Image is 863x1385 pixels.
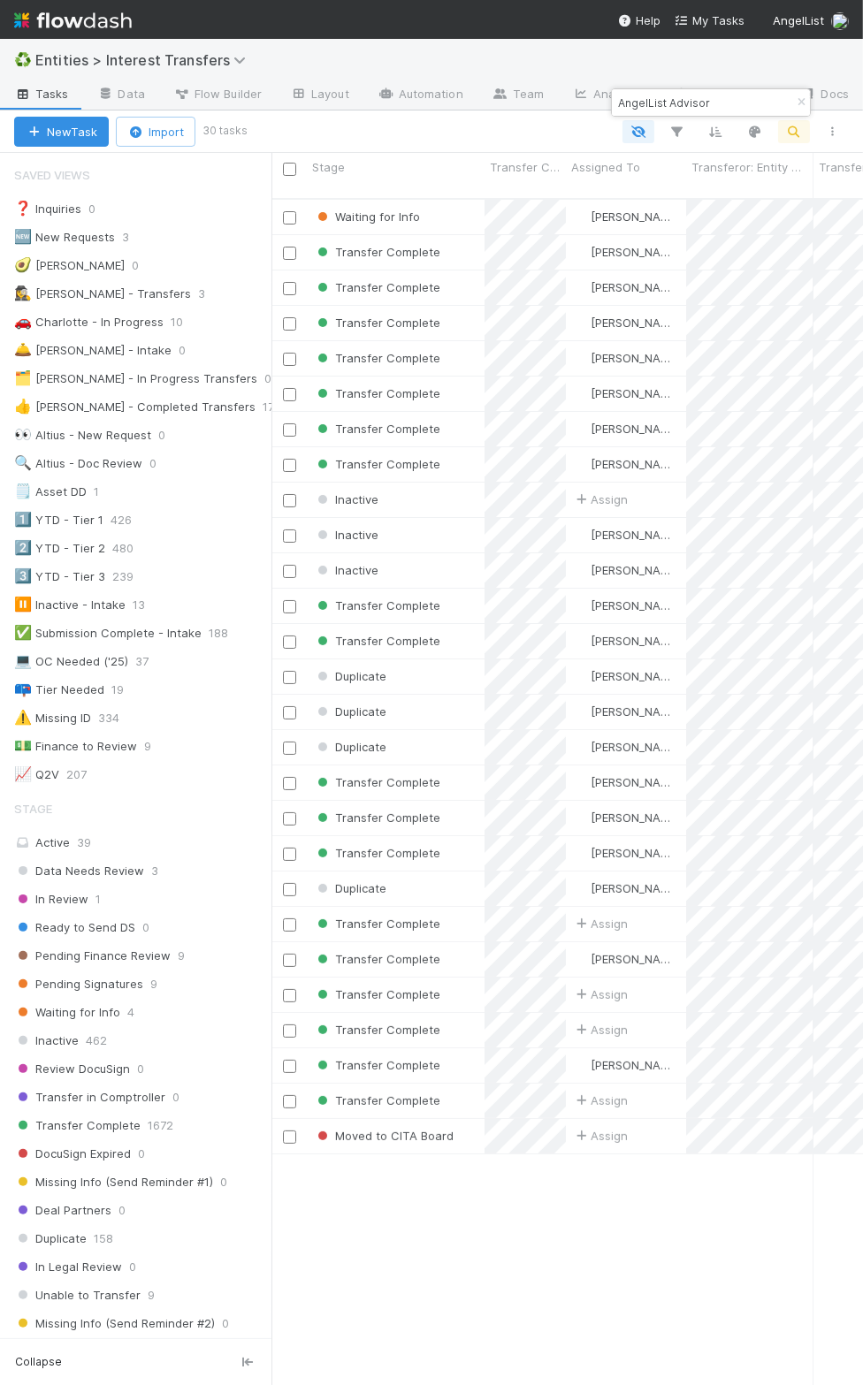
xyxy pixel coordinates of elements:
div: Charlotte - In Progress [14,311,164,333]
span: AngelList [773,13,824,27]
span: Assign [573,915,628,932]
input: Toggle Row Selected [283,600,296,613]
div: Inquiries [14,198,81,220]
span: 0 [129,1256,136,1278]
span: 158 [94,1228,113,1250]
span: [PERSON_NAME] [591,422,680,436]
span: 🥑 [14,257,32,272]
input: Toggle All Rows Selected [283,163,296,176]
span: 0 [138,1143,145,1165]
span: Transfer Complete [335,810,440,825]
span: 1 [94,481,117,503]
span: Saved Views [14,157,90,193]
span: 188 [209,622,246,644]
span: [PERSON_NAME] [591,634,680,648]
span: Pending Finance Review [14,945,171,967]
span: 🗒️ [14,483,32,498]
span: 0 [149,453,174,475]
input: Toggle Row Selected [283,282,296,295]
span: ✅ [14,625,32,640]
span: [PERSON_NAME] [591,881,680,895]
span: [PERSON_NAME] [591,280,680,294]
span: Duplicate [335,704,386,719]
span: [PERSON_NAME] [591,598,680,613]
span: 🕵️‍♀️ [14,285,32,301]
span: [PERSON_NAME] [591,245,680,259]
span: 13 [133,594,163,616]
span: My Tasks [675,13,745,27]
span: ⚠️ [14,710,32,725]
span: Review DocuSign [14,1058,130,1080]
input: Toggle Row Selected [283,353,296,366]
span: 0 [172,1086,179,1108]
span: Deal Partners [14,1199,111,1221]
span: [PERSON_NAME] [591,704,680,719]
span: Duplicate [14,1228,87,1250]
span: 0 [220,1171,227,1193]
input: Toggle Row Selected [283,742,296,755]
span: 426 [111,509,149,531]
span: Transfer Complete [335,634,440,648]
span: Transfer Complete [335,1058,440,1072]
input: Toggle Row Selected [283,671,296,684]
span: [PERSON_NAME] [591,740,680,754]
span: 0 [142,917,149,939]
span: Moved to CITA Board [335,1129,454,1143]
div: Finance to Review [14,735,137,757]
input: Toggle Row Selected [283,529,296,543]
span: [PERSON_NAME] [591,528,680,542]
img: logo-inverted-e16ddd16eac7371096b0.svg [14,5,132,35]
span: 2️⃣ [14,540,32,555]
div: Missing ID [14,707,91,729]
span: Assign [573,1092,628,1109]
span: 3️⃣ [14,568,32,583]
span: Entities > Interest Transfers [35,51,255,69]
span: Assign [573,1127,628,1145]
button: NewTask [14,117,109,147]
span: 👍 [14,399,32,414]
span: 📈 [14,766,32,781]
span: [PERSON_NAME] [591,952,680,966]
span: Transfer Complete [335,422,440,436]
span: 1672 [148,1115,173,1137]
div: Q2V [14,764,59,786]
img: avatar_abca0ba5-4208-44dd-8897-90682736f166.png [574,209,588,224]
div: YTD - Tier 3 [14,566,105,588]
span: Assign [573,491,628,508]
span: 207 [66,764,104,786]
input: Toggle Row Selected [283,918,296,932]
span: Duplicate [335,669,386,683]
span: Ready to Send DS [14,917,135,939]
input: Search... [615,92,791,113]
input: Toggle Row Selected [283,459,296,472]
span: 10 [171,311,201,333]
span: Duplicate [335,740,386,754]
span: [PERSON_NAME] [591,1058,680,1072]
span: 0 [158,424,183,446]
img: avatar_93b89fca-d03a-423a-b274-3dd03f0a621f.png [574,669,588,683]
span: [PERSON_NAME] [591,669,680,683]
span: 0 [118,1199,126,1221]
input: Toggle Row Selected [283,494,296,507]
span: Transfer Complete [335,245,440,259]
span: [PERSON_NAME] [591,810,680,825]
div: [PERSON_NAME] - Intake [14,339,172,361]
img: avatar_93b89fca-d03a-423a-b274-3dd03f0a621f.png [574,422,588,436]
span: 🛎️ [14,342,32,357]
img: avatar_93b89fca-d03a-423a-b274-3dd03f0a621f.png [574,563,588,577]
span: Transfer Complete [335,457,440,471]
input: Toggle Row Selected [283,1095,296,1108]
span: Inactive [14,1030,79,1052]
span: 37 [135,651,166,673]
span: 💻 [14,653,32,668]
span: 39 [77,835,91,849]
img: avatar_93b89fca-d03a-423a-b274-3dd03f0a621f.png [574,386,588,400]
span: In Review [14,888,88,910]
img: avatar_93b89fca-d03a-423a-b274-3dd03f0a621f.png [574,881,588,895]
span: [PERSON_NAME] [591,457,680,471]
img: avatar_abca0ba5-4208-44dd-8897-90682736f166.png [574,634,588,648]
input: Toggle Row Selected [283,777,296,790]
span: [PERSON_NAME] [591,351,680,365]
span: ♻️ [14,52,32,67]
span: Transfer Complete [335,775,440,789]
